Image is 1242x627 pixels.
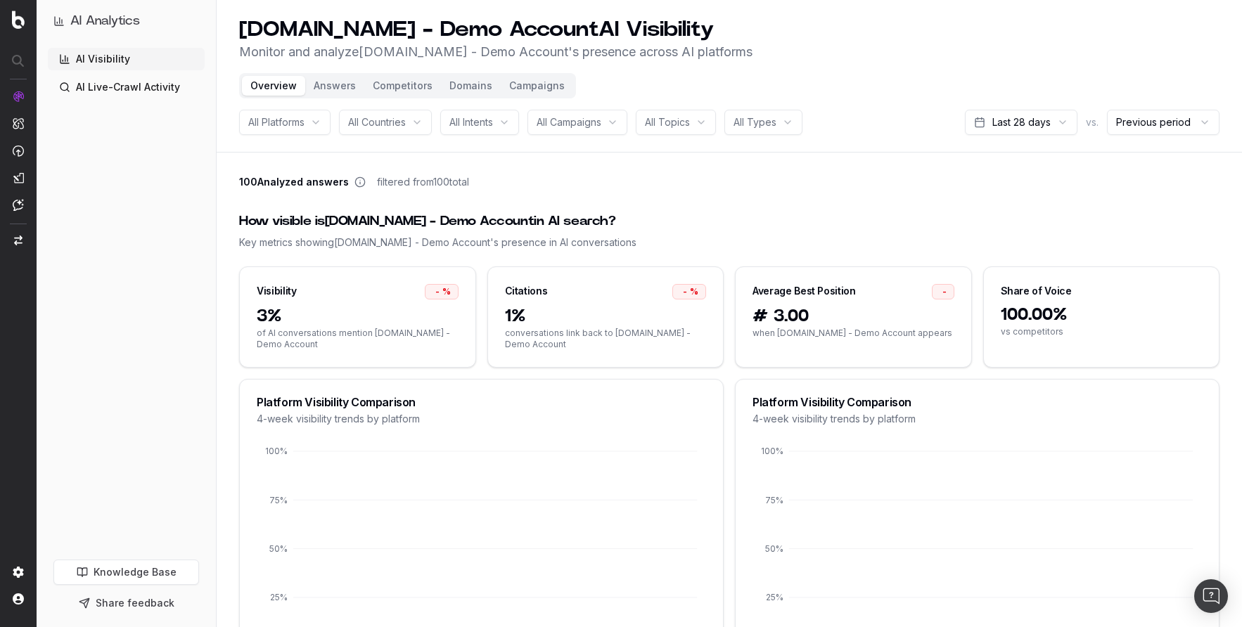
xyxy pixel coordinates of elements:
img: Switch project [14,235,23,245]
button: Answers [305,76,364,96]
button: Competitors [364,76,441,96]
h1: AI Analytics [70,11,140,31]
div: Share of Voice [1001,284,1072,298]
span: filtered from 100 total [377,175,469,189]
img: Botify logo [12,11,25,29]
a: AI Visibility [48,48,205,70]
span: # 3.00 [753,305,954,328]
div: How visible is [DOMAIN_NAME] - Demo Account in AI search? [239,212,1219,231]
div: Visibility [257,284,297,298]
span: 3% [257,305,459,328]
tspan: 25% [270,592,288,602]
button: Overview [242,76,305,96]
p: Monitor and analyze [DOMAIN_NAME] - Demo Account 's presence across AI platforms [239,42,753,62]
span: All Intents [449,115,493,129]
a: AI Live-Crawl Activity [48,76,205,98]
div: Platform Visibility Comparison [753,396,1202,408]
span: % [690,286,698,297]
div: Open Intercom Messenger [1194,579,1228,613]
span: % [442,286,451,297]
h1: [DOMAIN_NAME] - Demo Account AI Visibility [239,17,753,42]
img: Intelligence [13,117,24,129]
img: Studio [13,172,24,183]
span: vs competitors [1001,326,1203,337]
div: Key metrics showing [DOMAIN_NAME] - Demo Account 's presence in AI conversations [239,235,1219,250]
tspan: 25% [766,592,783,602]
img: Activation [13,145,24,157]
tspan: 50% [269,543,288,554]
tspan: 75% [765,495,783,505]
img: Analytics [13,91,24,102]
div: - [672,284,706,299]
img: My account [13,593,24,605]
button: Campaigns [501,76,573,96]
div: 4-week visibility trends by platform [753,412,1202,426]
span: conversations link back to [DOMAIN_NAME] - Demo Account [505,328,707,350]
div: - [425,284,459,299]
tspan: 75% [269,495,288,505]
button: AI Analytics [53,11,199,31]
a: Knowledge Base [53,560,199,585]
span: 1% [505,305,707,328]
tspan: 100% [761,446,783,456]
span: 100.00% [1001,304,1203,326]
div: Platform Visibility Comparison [257,396,706,408]
button: Share feedback [53,590,199,616]
div: Average Best Position [753,284,856,298]
span: of AI conversations mention [DOMAIN_NAME] - Demo Account [257,328,459,350]
span: when [DOMAIN_NAME] - Demo Account appears [753,328,954,339]
span: All Topics [645,115,690,129]
tspan: 50% [765,543,783,554]
span: 100 Analyzed answers [239,175,349,189]
tspan: 100% [265,446,288,456]
div: - [932,284,954,299]
span: All Countries [348,115,406,129]
span: All Campaigns [537,115,601,129]
img: Assist [13,199,24,211]
img: Setting [13,567,24,578]
span: All Platforms [248,115,305,129]
div: Citations [505,284,548,298]
span: vs. [1086,115,1099,129]
button: Domains [441,76,501,96]
div: 4-week visibility trends by platform [257,412,706,426]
